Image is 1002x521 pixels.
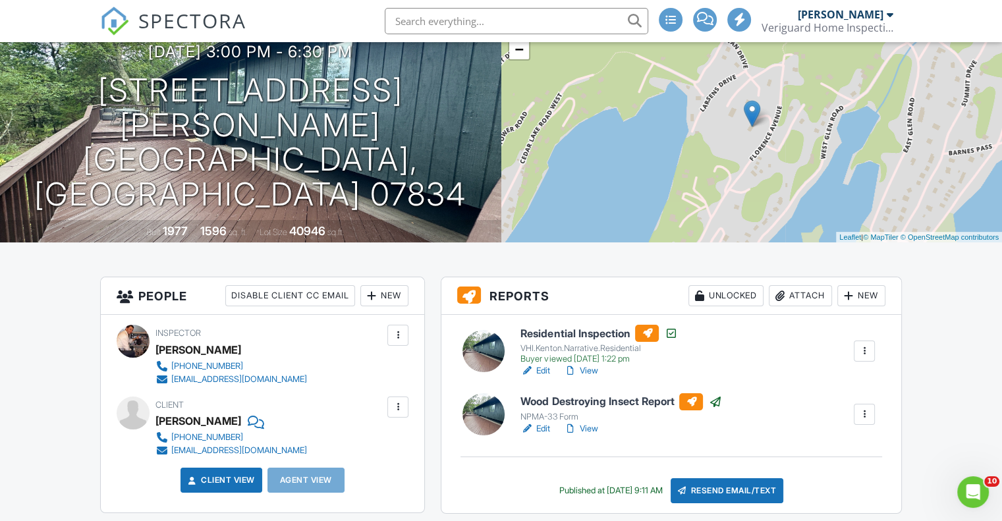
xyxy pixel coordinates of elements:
a: Client View [185,474,255,487]
div: Unlocked [688,285,764,306]
a: [PHONE_NUMBER] [155,360,307,373]
img: The Best Home Inspection Software - Spectora [100,7,129,36]
span: Inspector [155,328,201,338]
span: 10 [984,476,999,487]
div: [PERSON_NAME] [155,411,241,431]
span: SPECTORA [138,7,246,34]
div: NPMA-33 Form [520,412,721,422]
div: Veriguard Home Inspections, LLC. [762,21,893,34]
span: Lot Size [260,227,287,237]
div: 1596 [200,224,227,238]
h3: Reports [441,277,901,315]
span: Client [155,400,184,410]
a: Wood Destroying Insect Report NPMA-33 Form [520,393,721,422]
div: Attach [769,285,832,306]
div: New [360,285,408,306]
span: Built [146,227,161,237]
h3: People [101,277,424,315]
a: [PHONE_NUMBER] [155,431,307,444]
div: VHI.Kenton.Narrative.Residential [520,343,677,354]
a: Edit [520,422,550,435]
a: [EMAIL_ADDRESS][DOMAIN_NAME] [155,444,307,457]
div: [EMAIL_ADDRESS][DOMAIN_NAME] [171,374,307,385]
div: | [836,232,1002,243]
div: [PHONE_NUMBER] [171,432,243,443]
div: [PERSON_NAME] [798,8,883,21]
a: Zoom out [509,40,529,59]
div: [PERSON_NAME] [155,340,241,360]
a: Residential Inspection VHI.Kenton.Narrative.Residential Buyer viewed [DATE] 1:22 pm [520,325,677,364]
div: Buyer viewed [DATE] 1:22 pm [520,354,677,364]
a: SPECTORA [100,18,246,45]
h6: Wood Destroying Insect Report [520,393,721,410]
div: Disable Client CC Email [225,285,355,306]
h6: Residential Inspection [520,325,677,342]
div: Published at [DATE] 9:11 AM [559,485,663,496]
div: New [837,285,885,306]
iframe: Intercom live chat [957,476,989,508]
a: © OpenStreetMap contributors [901,233,999,241]
a: [EMAIL_ADDRESS][DOMAIN_NAME] [155,373,307,386]
a: View [563,422,598,435]
a: © MapTiler [863,233,899,241]
div: 1977 [163,224,188,238]
div: Resend Email/Text [671,478,784,503]
input: Search everything... [385,8,648,34]
div: [PHONE_NUMBER] [171,361,243,371]
a: Edit [520,364,550,377]
a: View [563,364,598,377]
a: Leaflet [839,233,861,241]
span: sq.ft. [327,227,344,237]
div: 40946 [289,224,325,238]
span: sq. ft. [229,227,247,237]
h3: [DATE] 3:00 pm - 6:30 pm [148,43,352,61]
div: [EMAIL_ADDRESS][DOMAIN_NAME] [171,445,307,456]
h1: [STREET_ADDRESS][PERSON_NAME] [GEOGRAPHIC_DATA], [GEOGRAPHIC_DATA] 07834 [21,73,480,212]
